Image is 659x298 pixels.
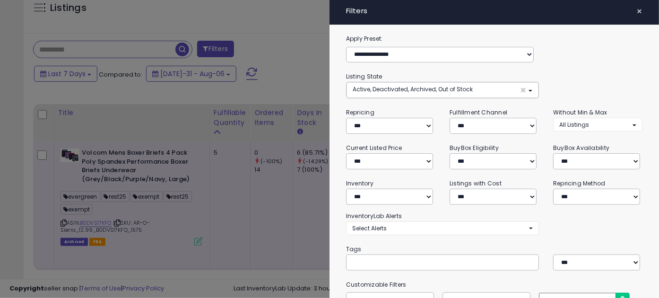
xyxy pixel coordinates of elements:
[346,179,373,187] small: Inventory
[450,179,502,187] small: Listings with Cost
[352,224,387,232] span: Select Alerts
[520,85,527,95] span: ×
[339,34,650,44] label: Apply Preset:
[346,7,642,15] h4: Filters
[450,144,499,152] small: BuyBox Eligibility
[346,144,402,152] small: Current Listed Price
[553,118,642,131] button: All Listings
[553,179,606,187] small: Repricing Method
[633,5,646,18] button: ×
[346,212,402,220] small: InventoryLab Alerts
[553,108,607,116] small: Without Min & Max
[347,82,538,98] button: Active, Deactivated, Archived, Out of Stock ×
[339,244,650,254] small: Tags
[636,5,642,18] span: ×
[346,221,539,235] button: Select Alerts
[353,85,473,93] span: Active, Deactivated, Archived, Out of Stock
[553,144,609,152] small: BuyBox Availability
[559,121,589,129] span: All Listings
[450,108,507,116] small: Fulfillment Channel
[346,72,382,80] small: Listing State
[339,280,650,290] small: Customizable Filters
[346,108,374,116] small: Repricing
